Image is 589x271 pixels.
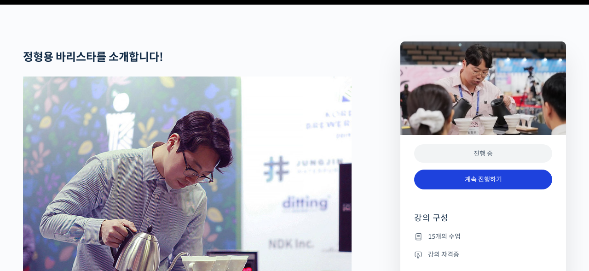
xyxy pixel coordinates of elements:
span: 설정 [142,208,153,216]
li: 강의 자격증 [414,249,552,260]
h4: 강의 구성 [414,212,552,231]
a: 홈 [3,194,61,218]
span: 홈 [29,208,35,216]
span: 대화 [84,209,95,216]
a: 계속 진행하기 [414,170,552,189]
a: 대화 [61,194,119,218]
li: 15개의 수업 [414,231,552,242]
a: 설정 [119,194,177,218]
strong: 정형용 바리스타를 소개합니다! [23,50,163,64]
div: 진행 중 [414,144,552,163]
